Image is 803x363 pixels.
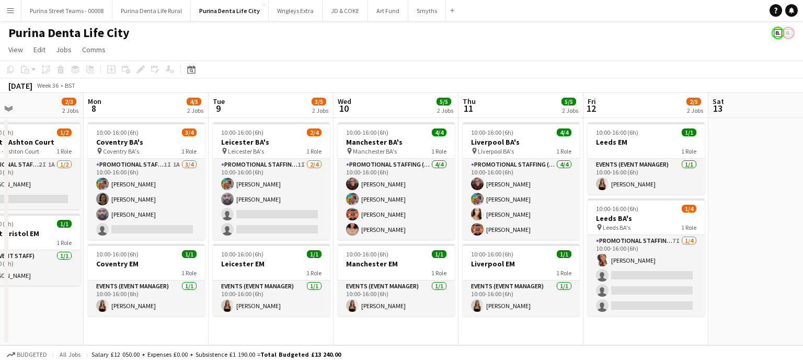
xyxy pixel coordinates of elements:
[269,1,323,21] button: Wrigleys Extra
[8,25,130,41] h1: Purina Denta Life City
[56,45,72,54] span: Jobs
[35,81,61,89] span: Week 36
[65,81,75,89] div: BST
[17,351,47,358] span: Budgeted
[91,350,341,358] div: Salary £12 050.00 + Expenses £0.00 + Subsistence £1 190.00 =
[82,45,106,54] span: Comms
[33,45,45,54] span: Edit
[78,43,110,56] a: Comms
[260,350,341,358] span: Total Budgeted £13 240.00
[191,1,269,21] button: Purina Denta Life City
[408,1,446,21] button: Smyths
[4,43,27,56] a: View
[52,43,76,56] a: Jobs
[58,350,83,358] span: All jobs
[21,1,112,21] button: Purina Street Teams - 00008
[8,80,32,91] div: [DATE]
[772,27,784,39] app-user-avatar: Bounce Activations Ltd
[782,27,795,39] app-user-avatar: Bounce Activations Ltd
[323,1,368,21] button: JD & COKE
[8,45,23,54] span: View
[29,43,50,56] a: Edit
[112,1,191,21] button: Purina Denta Life Rural
[368,1,408,21] button: Art Fund
[5,349,49,360] button: Budgeted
